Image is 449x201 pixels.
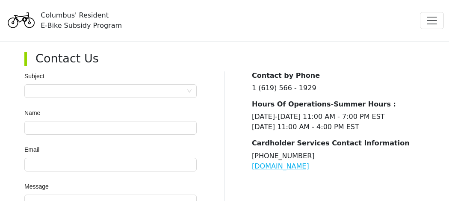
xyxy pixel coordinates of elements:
[420,12,444,29] button: Toggle navigation
[252,71,320,80] strong: Contact by Phone
[24,145,45,154] label: Email
[252,151,425,171] p: [PHONE_NUMBER]
[252,100,396,108] strong: Hours Of Operations-Summer Hours :
[24,108,46,118] label: Name
[35,52,416,66] h3: Contact Us
[252,112,425,132] p: [DATE]-[DATE] 11:00 AM - 7:00 PM EST [DATE] 11:00 AM - 4:00 PM EST
[24,158,197,171] input: Email
[252,83,425,93] p: 1 (619) 566 - 1929
[24,182,55,191] label: Message
[5,6,37,35] img: Program logo
[41,10,122,31] div: Columbus' Resident E-Bike Subsidy Program
[24,71,50,81] label: Subject
[252,162,309,170] a: [DOMAIN_NAME]
[5,15,122,25] a: Columbus' ResidentE-Bike Subsidy Program
[24,121,197,135] input: Name
[252,139,410,147] strong: Cardholder Services Contact Information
